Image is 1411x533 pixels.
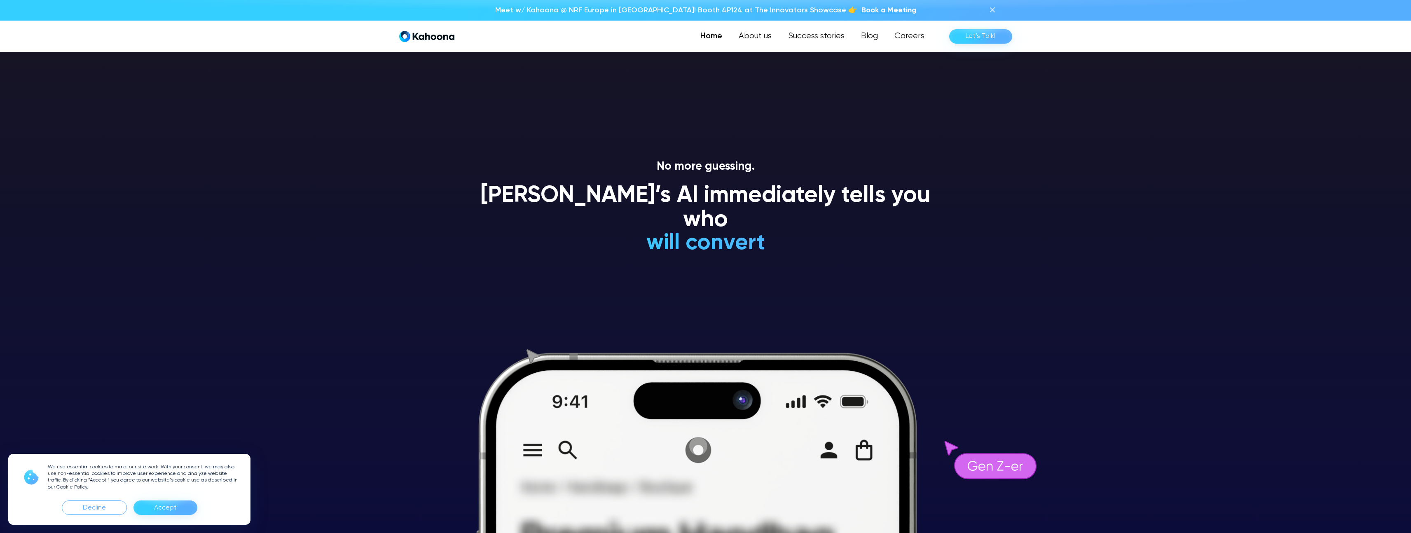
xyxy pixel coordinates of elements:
div: Decline [62,500,127,515]
h1: will convert [584,231,827,255]
h1: [PERSON_NAME]’s AI immediately tells you who [471,184,941,233]
a: Blog [853,28,886,44]
span: Book a Meeting [861,7,916,14]
p: We use essential cookies to make our site work. With your consent, we may also use non-essential ... [48,464,241,491]
a: home [399,30,454,42]
a: About us [730,28,780,44]
a: Let’s Talk! [949,29,1012,44]
a: Book a Meeting [861,5,916,16]
p: Meet w/ Kahoona @ NRF Europe in [GEOGRAPHIC_DATA]! Booth 4P124 at The Innovators Showcase 👉 [495,5,857,16]
div: Accept [154,501,177,514]
div: Accept [133,500,197,515]
div: Decline [83,501,106,514]
div: Let’s Talk! [966,30,996,43]
a: Careers [886,28,933,44]
a: Home [692,28,730,44]
p: No more guessing. [471,160,941,174]
a: Success stories [780,28,853,44]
